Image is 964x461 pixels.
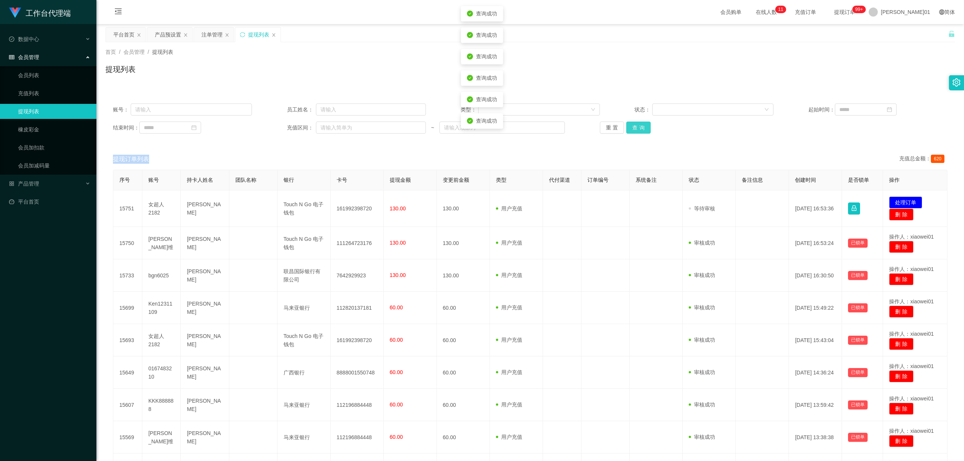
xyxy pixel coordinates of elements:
[119,205,134,211] font: 15751
[187,398,221,412] font: [PERSON_NAME]
[694,434,715,440] font: 审核成功
[501,205,522,211] font: 用户充值
[9,194,90,209] a: 图标：仪表板平台首页
[148,430,173,444] font: [PERSON_NAME]维
[284,201,323,216] font: Touch N Go 电子钱包
[501,272,522,278] font: 用户充值
[848,177,869,183] font: 是否锁单
[119,49,120,55] font: /
[795,272,833,278] font: [DATE] 16:30:50
[337,177,347,183] font: 卡号
[889,208,914,221] button: 删除
[240,32,245,37] i: 图标：同步
[501,337,522,343] font: 用户充值
[148,236,173,250] font: [PERSON_NAME]维
[443,205,459,211] font: 130.00
[461,107,476,113] font: 类型：
[18,54,39,60] font: 会员管理
[287,125,313,131] font: 充值区间：
[431,125,434,131] font: ~
[881,9,930,15] font: [PERSON_NAME]01
[337,205,372,211] font: 161992398720
[9,37,14,42] i: 图标: 检查-圆圈-o
[148,201,164,216] font: 女超人2182
[390,369,403,375] font: 60.00
[795,305,833,311] font: [DATE] 15:49:22
[124,49,145,55] font: 会员管理
[443,434,456,440] font: 60.00
[476,96,497,102] font: 查询成功
[9,9,71,15] a: 工作台代理端
[934,156,941,161] font: 620
[148,49,149,55] font: /
[889,266,933,272] font: 操作人：xiaowei01
[443,370,456,376] font: 60.00
[119,240,134,246] font: 15750
[476,118,497,124] font: 查询成功
[119,337,134,343] font: 15693
[694,337,715,343] font: 审核成功
[18,36,39,42] font: 数据中心
[848,400,868,409] button: 已锁单
[390,434,403,440] font: 60.00
[889,298,933,304] font: 操作人：xiaowei01
[131,103,252,116] input: 请输入
[148,177,159,183] font: 账号
[113,32,134,38] font: 平台首页
[501,240,522,246] font: 用户充值
[137,33,141,37] i: 图标： 关闭
[795,337,833,343] font: [DATE] 15:43:04
[26,9,71,17] font: 工作台代理端
[390,304,403,310] font: 60.00
[337,337,372,343] font: 161992398720
[795,9,816,15] font: 充值订单
[119,305,134,311] font: 15699
[105,65,136,73] font: 提现列表
[18,181,39,187] font: 产品管理
[855,7,863,12] font: 99+
[795,205,833,211] font: [DATE] 16:53:36
[284,402,310,408] font: 马来亚银行
[476,32,497,38] font: 查询成功
[119,177,130,183] font: 序号
[848,303,868,312] button: 已锁单
[501,402,522,408] font: 用户充值
[337,272,366,278] font: 7642929923
[848,202,860,215] button: 图标： 锁
[148,333,164,347] font: 女超人2182
[284,268,320,283] font: 联昌国际银行有限公司
[467,11,473,17] i: 图标：勾选圆圈
[390,272,406,278] font: 130.00
[18,140,90,155] a: 会员加扣款
[795,402,833,408] font: [DATE] 13:59:42
[390,205,406,211] font: 130.00
[9,8,21,18] img: logo.9652507e.png
[316,122,426,134] input: 请输入简单为
[795,434,833,440] font: [DATE] 13:38:38
[18,86,90,101] a: 充值列表
[284,333,323,347] font: Touch N Go 电子钱包
[113,156,149,162] font: 提现订单列表
[18,104,90,119] a: 提现列表
[148,301,172,315] font: Ken12311109
[889,363,933,369] font: 操作人：xiaowei01
[795,177,816,183] font: 创建时间
[152,49,173,55] font: 提现列表
[775,6,786,13] sup: 11
[694,369,715,375] font: 审核成功
[694,272,715,278] font: 审核成功
[225,33,229,37] i: 图标： 关闭
[9,55,14,60] i: 图标： 表格
[390,402,403,408] font: 60.00
[899,155,931,161] font: 充值总金额：
[591,107,595,113] i: 图标： 下
[626,122,651,134] button: 查询
[443,402,456,408] font: 60.00
[390,337,403,343] font: 60.00
[467,53,473,59] i: 图标：勾选圆圈
[337,305,372,311] font: 112820137181
[549,177,570,183] font: 代付渠道
[889,234,933,240] font: 操作人：xiaowei01
[105,49,116,55] font: 首页
[187,177,213,183] font: 持卡人姓名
